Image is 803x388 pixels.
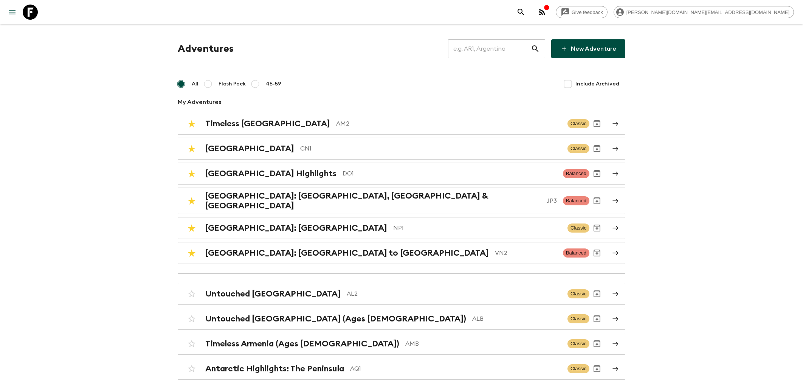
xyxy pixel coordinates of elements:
[563,196,589,205] span: Balanced
[622,9,794,15] span: [PERSON_NAME][DOMAIN_NAME][EMAIL_ADDRESS][DOMAIN_NAME]
[575,80,619,88] span: Include Archived
[178,358,625,380] a: Antarctic Highlights: The PeninsulaAQ1ClassicArchive
[300,144,561,153] p: CN1
[567,223,589,233] span: Classic
[205,119,330,129] h2: Timeless [GEOGRAPHIC_DATA]
[614,6,794,18] div: [PERSON_NAME][DOMAIN_NAME][EMAIL_ADDRESS][DOMAIN_NAME]
[563,169,589,178] span: Balanced
[589,166,605,181] button: Archive
[266,80,281,88] span: 45-59
[350,364,561,373] p: AQ1
[205,339,399,349] h2: Timeless Armenia (Ages [DEMOGRAPHIC_DATA])
[343,169,557,178] p: DO1
[5,5,20,20] button: menu
[448,38,531,59] input: e.g. AR1, Argentina
[589,336,605,351] button: Archive
[589,116,605,131] button: Archive
[567,364,589,373] span: Classic
[178,308,625,330] a: Untouched [GEOGRAPHIC_DATA] (Ages [DEMOGRAPHIC_DATA])ALBClassicArchive
[567,314,589,323] span: Classic
[567,9,607,15] span: Give feedback
[567,119,589,128] span: Classic
[205,169,336,178] h2: [GEOGRAPHIC_DATA] Highlights
[347,289,561,298] p: AL2
[178,333,625,355] a: Timeless Armenia (Ages [DEMOGRAPHIC_DATA])AMBClassicArchive
[589,311,605,326] button: Archive
[589,245,605,261] button: Archive
[336,119,561,128] p: AM2
[205,364,344,374] h2: Antarctic Highlights: The Peninsula
[393,223,561,233] p: NP1
[563,248,589,258] span: Balanced
[567,289,589,298] span: Classic
[205,289,341,299] h2: Untouched [GEOGRAPHIC_DATA]
[551,39,625,58] a: New Adventure
[178,138,625,160] a: [GEOGRAPHIC_DATA]CN1ClassicArchive
[205,248,489,258] h2: [GEOGRAPHIC_DATA]: [GEOGRAPHIC_DATA] to [GEOGRAPHIC_DATA]
[495,248,557,258] p: VN2
[178,242,625,264] a: [GEOGRAPHIC_DATA]: [GEOGRAPHIC_DATA] to [GEOGRAPHIC_DATA]VN2BalancedArchive
[178,113,625,135] a: Timeless [GEOGRAPHIC_DATA]AM2ClassicArchive
[513,5,529,20] button: search adventures
[178,283,625,305] a: Untouched [GEOGRAPHIC_DATA]AL2ClassicArchive
[589,193,605,208] button: Archive
[405,339,561,348] p: AMB
[178,217,625,239] a: [GEOGRAPHIC_DATA]: [GEOGRAPHIC_DATA]NP1ClassicArchive
[547,196,557,205] p: JP3
[178,98,625,107] p: My Adventures
[589,220,605,236] button: Archive
[589,361,605,376] button: Archive
[589,141,605,156] button: Archive
[178,41,234,56] h1: Adventures
[205,144,294,154] h2: [GEOGRAPHIC_DATA]
[205,223,387,233] h2: [GEOGRAPHIC_DATA]: [GEOGRAPHIC_DATA]
[178,188,625,214] a: [GEOGRAPHIC_DATA]: [GEOGRAPHIC_DATA], [GEOGRAPHIC_DATA] & [GEOGRAPHIC_DATA]JP3BalancedArchive
[192,80,198,88] span: All
[567,144,589,153] span: Classic
[205,191,541,211] h2: [GEOGRAPHIC_DATA]: [GEOGRAPHIC_DATA], [GEOGRAPHIC_DATA] & [GEOGRAPHIC_DATA]
[178,163,625,185] a: [GEOGRAPHIC_DATA] HighlightsDO1BalancedArchive
[589,286,605,301] button: Archive
[556,6,608,18] a: Give feedback
[472,314,561,323] p: ALB
[567,339,589,348] span: Classic
[219,80,246,88] span: Flash Pack
[205,314,466,324] h2: Untouched [GEOGRAPHIC_DATA] (Ages [DEMOGRAPHIC_DATA])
